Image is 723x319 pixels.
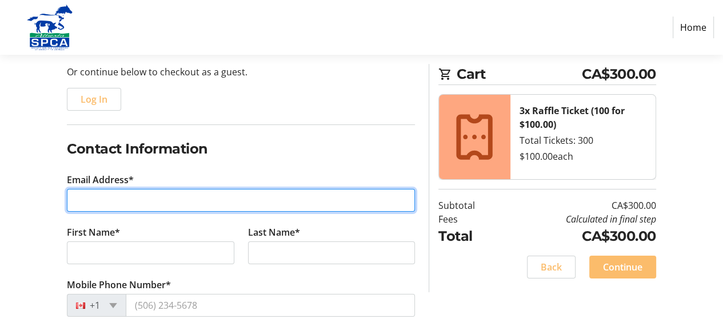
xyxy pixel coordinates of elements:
[67,278,171,292] label: Mobile Phone Number*
[81,92,107,106] span: Log In
[520,150,646,163] div: $100.00 each
[67,173,134,187] label: Email Address*
[501,199,656,212] td: CA$300.00
[673,17,714,38] a: Home
[501,212,656,226] td: Calculated in final step
[248,225,300,239] label: Last Name*
[67,225,120,239] label: First Name*
[582,64,656,84] span: CA$300.00
[541,260,562,274] span: Back
[457,64,582,84] span: Cart
[520,104,625,131] strong: 3x Raffle Ticket (100 for $100.00)
[126,294,415,317] input: (506) 234-5678
[603,260,642,274] span: Continue
[527,256,576,278] button: Back
[67,88,121,111] button: Log In
[438,199,501,212] td: Subtotal
[438,212,501,226] td: Fees
[501,226,656,247] td: CA$300.00
[67,139,415,159] h2: Contact Information
[589,256,656,278] button: Continue
[520,134,646,147] div: Total Tickets: 300
[9,5,90,50] img: Alberta SPCA's Logo
[438,226,501,247] td: Total
[67,65,415,79] p: Or continue below to checkout as a guest.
